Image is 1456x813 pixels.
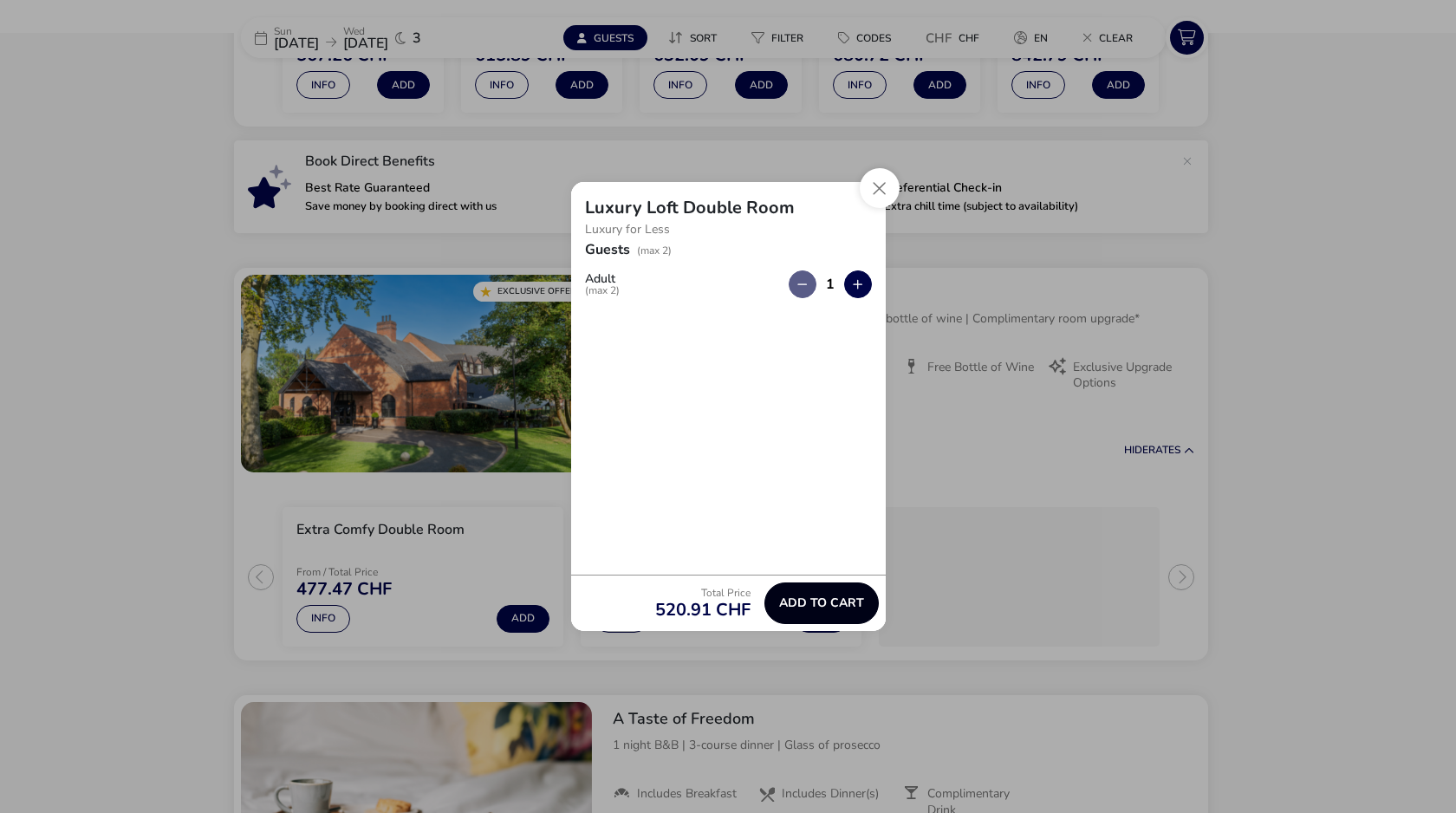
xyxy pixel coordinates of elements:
[585,240,630,280] h2: Guests
[655,588,751,598] p: Total Price
[779,596,864,609] span: Add to cart
[585,285,620,296] span: (max 2)
[637,244,672,257] span: (max 2)
[655,602,751,619] span: 520.91 CHF
[585,273,634,296] label: Adult
[860,168,900,208] button: Close
[585,196,795,219] h2: Luxury Loft Double Room
[764,582,879,624] button: Add to cart
[585,217,872,243] p: Luxury for Less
